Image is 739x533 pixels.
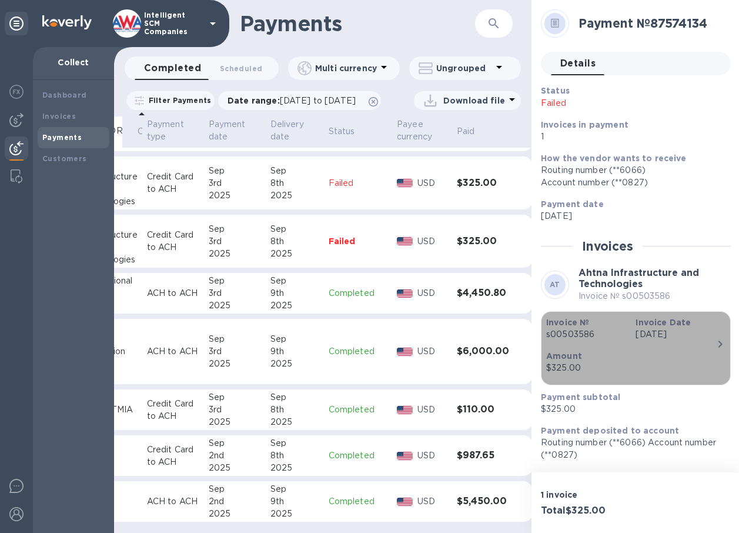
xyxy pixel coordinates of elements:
[209,177,261,189] div: 3rd
[209,299,261,312] div: 2025
[397,289,413,298] img: USD
[329,404,387,416] p: Completed
[329,125,370,138] span: Status
[417,235,447,248] p: USD
[270,508,319,520] div: 2025
[329,125,355,138] p: Status
[579,290,731,302] p: Invoice № s00503586
[240,11,475,36] h1: Payments
[550,280,560,289] b: AT
[397,452,413,460] img: USD
[270,299,319,312] div: 2025
[42,112,76,121] b: Invoices
[541,120,628,129] b: Invoices in payment
[541,176,721,189] div: Account number (**0827)
[209,189,261,202] div: 2025
[209,275,261,287] div: Sep
[5,12,28,35] div: Unpin categories
[541,437,721,461] p: Routing number (**6066) Account number (**0827)
[138,125,193,138] span: Customer
[209,223,261,235] div: Sep
[209,449,261,462] div: 2nd
[546,328,626,341] p: s00503586
[270,358,319,370] div: 2025
[42,91,87,99] b: Dashboard
[541,97,661,109] p: Failed
[329,235,387,247] p: Failed
[42,56,105,68] p: Collect
[209,437,261,449] div: Sep
[457,346,509,357] h3: $6,000.00
[270,165,319,177] div: Sep
[546,362,716,374] div: $325.00
[144,95,211,105] p: Filter Payments
[270,345,319,358] div: 9th
[220,62,262,75] span: Scheduled
[270,223,319,235] div: Sep
[209,495,261,508] div: 2nd
[541,86,570,95] b: Status
[457,125,475,138] p: Paid
[270,404,319,416] div: 8th
[270,495,319,508] div: 9th
[579,267,699,289] b: Ahtna Infrastructure and Technologies
[541,164,721,176] div: Routing number (**6066)
[270,391,319,404] div: Sep
[147,345,199,358] p: ACH to ACH
[541,311,731,385] button: Invoice №s00503586Invoice Date[DATE]Amount$325.00
[209,508,261,520] div: 2025
[270,177,319,189] div: 8th
[209,462,261,474] div: 2025
[209,404,261,416] div: 3rd
[560,55,596,72] span: Details
[457,236,509,247] h3: $325.00
[270,449,319,462] div: 8th
[147,398,199,422] p: Credit Card to ACH
[582,239,633,254] h2: Invoices
[397,406,413,414] img: USD
[42,133,82,142] b: Payments
[209,165,261,177] div: Sep
[209,118,261,143] span: Payment date
[417,449,447,462] p: USD
[457,404,509,415] h3: $110.00
[329,495,387,508] p: Completed
[541,489,631,501] p: 1 invoice
[541,131,721,143] p: 1
[315,62,377,74] p: Multi currency
[417,177,447,189] p: USD
[228,95,362,106] p: Date range :
[147,287,199,299] p: ACH to ACH
[209,235,261,248] div: 3rd
[147,118,199,143] span: Payment type
[209,248,261,260] div: 2025
[329,449,387,462] p: Completed
[329,345,387,358] p: Completed
[42,154,87,163] b: Customers
[579,16,721,31] h2: Payment № 87574134
[147,229,199,254] p: Credit Card to ACH
[147,495,199,508] p: ACH to ACH
[9,85,24,99] img: Foreign exchange
[457,125,490,138] span: Paid
[541,505,631,517] h3: Total $325.00
[138,125,178,138] p: Customer
[147,444,199,468] p: Credit Card to ACH
[209,391,261,404] div: Sep
[541,426,679,435] b: Payment deposited to account
[270,275,319,287] div: Sep
[270,437,319,449] div: Sep
[270,189,319,202] div: 2025
[436,62,492,74] p: Ungrouped
[270,483,319,495] div: Sep
[417,404,447,416] p: USD
[280,96,356,105] span: [DATE] to [DATE]
[270,118,304,143] p: Delivery date
[209,287,261,299] div: 3rd
[397,348,413,356] img: USD
[270,118,319,143] span: Delivery date
[209,118,246,143] p: Payment date
[209,345,261,358] div: 3rd
[541,210,721,222] p: [DATE]
[546,351,582,361] b: Amount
